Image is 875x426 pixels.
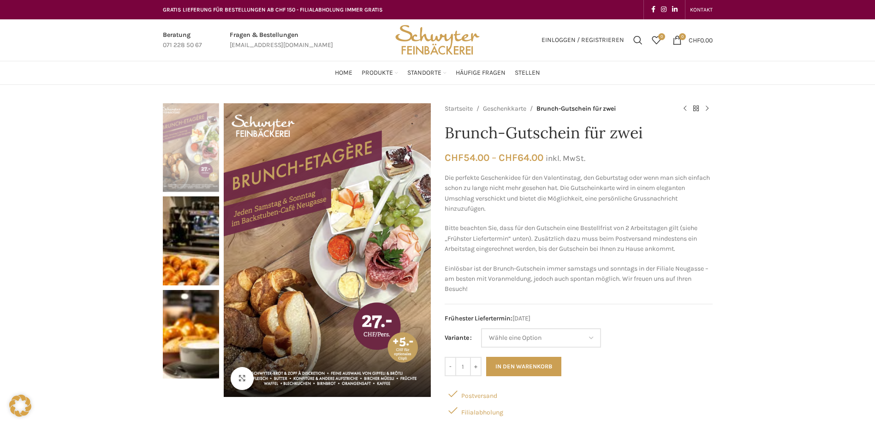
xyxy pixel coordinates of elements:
a: 0 [647,31,666,49]
a: Infobox link [230,30,333,51]
span: KONTAKT [690,6,713,13]
span: Einloggen / Registrieren [542,37,624,43]
p: Bitte beachten Sie, dass für den Gutschein eine Bestellfrist von 2 Arbeitstagen gilt (siehe „Früh... [445,223,713,254]
span: Home [335,69,352,77]
bdi: 54.00 [445,152,489,163]
input: - [445,357,456,376]
span: Produkte [362,69,393,77]
p: Die perfekte Geschenkidee für den Valentinstag, den Geburtstag oder wenn man sich einfach schon z... [445,173,713,214]
img: Brunch-Gutschein für zwei – Bild 3 [163,290,219,379]
img: Bäckerei Schwyter [392,19,482,61]
p: Einlösbar ist der Brunch-Gutschein immer samstags und sonntags in der Filiale Neugasse – am beste... [445,264,713,295]
small: inkl. MwSt. [546,154,585,163]
a: Facebook social link [649,3,658,16]
span: 0 [658,33,665,40]
a: Infobox link [163,30,202,51]
a: Next product [702,103,713,114]
div: Postversand [445,385,713,402]
input: + [470,357,482,376]
span: GRATIS LIEFERUNG FÜR BESTELLUNGEN AB CHF 150 - FILIALABHOLUNG IMMER GRATIS [163,6,383,13]
nav: Breadcrumb [445,103,670,114]
span: CHF [499,152,518,163]
bdi: 0.00 [689,36,713,44]
a: Stellen [515,64,540,82]
span: CHF [445,152,464,163]
a: Linkedin social link [669,3,680,16]
a: 0 CHF0.00 [668,31,717,49]
a: Häufige Fragen [456,64,506,82]
a: Geschenkkarte [483,104,526,114]
span: Stellen [515,69,540,77]
div: Meine Wunschliste [647,31,666,49]
a: Site logo [392,35,482,43]
a: Produkte [362,64,398,82]
div: Main navigation [158,64,717,82]
span: Brunch-Gutschein für zwei [536,104,616,114]
span: – [492,152,496,163]
span: Standorte [407,69,441,77]
a: Einloggen / Registrieren [537,31,629,49]
a: Previous product [679,103,690,114]
bdi: 64.00 [499,152,543,163]
a: Standorte [407,64,446,82]
a: KONTAKT [690,0,713,19]
span: [DATE] [445,314,713,324]
div: Secondary navigation [685,0,717,19]
label: Variante [445,333,472,343]
a: Instagram social link [658,3,669,16]
span: Frühester Liefertermin: [445,314,512,322]
div: Filialabholung [445,402,713,419]
h1: Brunch-Gutschein für zwei [445,124,713,142]
img: Brunch-Gutschein für zwei – Bild 2 [163,196,219,285]
input: Produktmenge [456,357,470,376]
img: Brunch-Gutschein für zwei [163,103,219,192]
a: Startseite [445,104,473,114]
a: Suchen [629,31,647,49]
a: Home [335,64,352,82]
span: CHF [689,36,700,44]
span: 0 [679,33,686,40]
button: In den Warenkorb [486,357,561,376]
span: Häufige Fragen [456,69,506,77]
